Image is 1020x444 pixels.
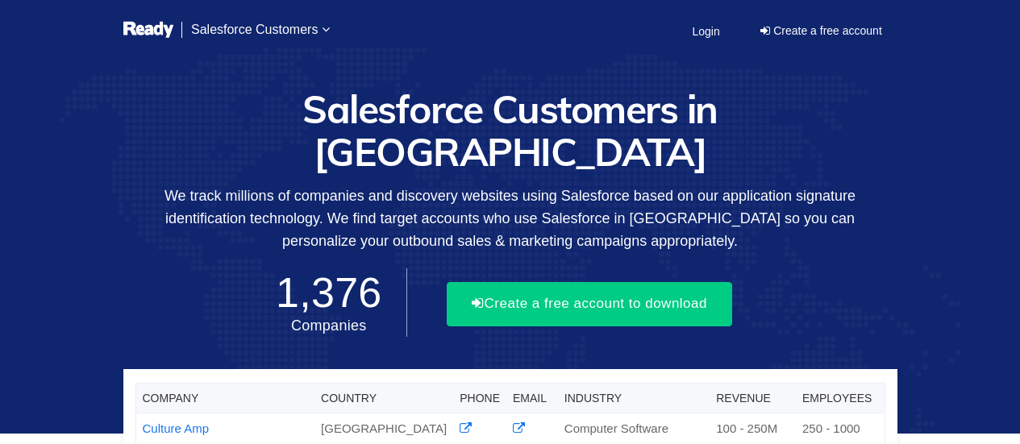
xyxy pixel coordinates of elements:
[135,384,314,413] th: Company
[314,384,453,413] th: Country
[749,18,893,44] a: Create a free account
[506,384,558,413] th: Email
[276,269,382,316] span: 1,376
[558,413,710,444] td: Computer Software
[314,413,453,444] td: [GEOGRAPHIC_DATA]
[796,413,885,444] td: 250 - 1000
[123,185,897,252] p: We track millions of companies and discovery websites using Salesforce based on our application s...
[123,88,897,173] h1: Salesforce Customers in [GEOGRAPHIC_DATA]
[291,317,367,334] span: Companies
[447,282,732,326] button: Create a free account to download
[453,384,506,413] th: Phone
[181,8,339,52] a: Salesforce Customers
[191,23,318,36] span: Salesforce Customers
[692,25,719,38] span: Login
[558,384,710,413] th: Industry
[796,384,885,413] th: Employees
[710,384,796,413] th: Revenue
[123,20,174,40] img: logo
[143,421,210,435] a: Culture Amp
[710,413,796,444] td: 100 - 250M
[682,10,729,52] a: Login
